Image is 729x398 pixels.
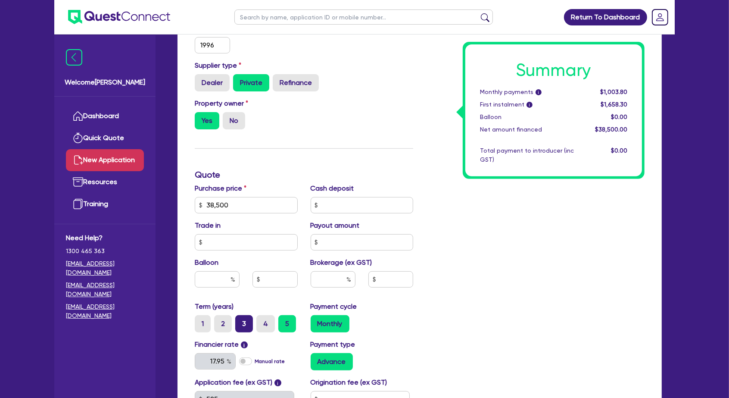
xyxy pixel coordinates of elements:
[66,247,144,256] span: 1300 465 363
[256,315,275,332] label: 4
[278,315,296,332] label: 5
[73,155,83,165] img: new-application
[233,74,269,91] label: Private
[195,220,221,231] label: Trade in
[73,199,83,209] img: training
[195,339,248,350] label: Financier rate
[311,183,354,194] label: Cash deposit
[66,149,144,171] a: New Application
[311,257,372,268] label: Brokerage (ex GST)
[66,49,82,66] img: icon-menu-close
[564,9,647,25] a: Return To Dashboard
[241,342,248,348] span: i
[311,353,353,370] label: Advance
[195,74,230,91] label: Dealer
[273,74,319,91] label: Refinance
[66,127,144,149] a: Quick Quote
[536,89,542,95] span: i
[195,169,413,180] h3: Quote
[474,146,580,164] div: Total payment to introducer (inc GST)
[73,133,83,143] img: quick-quote
[601,100,627,107] span: $1,658.30
[474,100,580,109] div: First instalment
[195,112,219,129] label: Yes
[66,259,144,277] a: [EMAIL_ADDRESS][DOMAIN_NAME]
[474,125,580,134] div: Net amount financed
[66,302,144,320] a: [EMAIL_ADDRESS][DOMAIN_NAME]
[611,113,627,120] span: $0.00
[195,257,218,268] label: Balloon
[600,88,627,95] span: $1,003.80
[274,379,281,386] span: i
[68,10,170,24] img: quest-connect-logo-blue
[311,220,360,231] label: Payout amount
[526,102,533,108] span: i
[255,357,285,365] label: Manual rate
[311,301,357,312] label: Payment cycle
[474,112,580,121] div: Balloon
[311,339,355,350] label: Payment type
[195,183,246,194] label: Purchase price
[66,193,144,215] a: Training
[195,301,234,312] label: Term (years)
[474,87,580,96] div: Monthly payments
[66,171,144,193] a: Resources
[234,9,493,25] input: Search by name, application ID or mobile number...
[311,377,387,388] label: Origination fee (ex GST)
[311,315,349,332] label: Monthly
[611,147,627,154] span: $0.00
[195,377,272,388] label: Application fee (ex GST)
[223,112,245,129] label: No
[649,6,671,28] a: Dropdown toggle
[480,60,627,80] h1: Summary
[66,105,144,127] a: Dashboard
[195,60,241,71] label: Supplier type
[595,125,627,132] span: $38,500.00
[66,233,144,243] span: Need Help?
[65,77,145,88] span: Welcome [PERSON_NAME]
[195,315,211,332] label: 1
[66,281,144,299] a: [EMAIL_ADDRESS][DOMAIN_NAME]
[73,177,83,187] img: resources
[214,315,232,332] label: 2
[195,98,248,109] label: Property owner
[235,315,253,332] label: 3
